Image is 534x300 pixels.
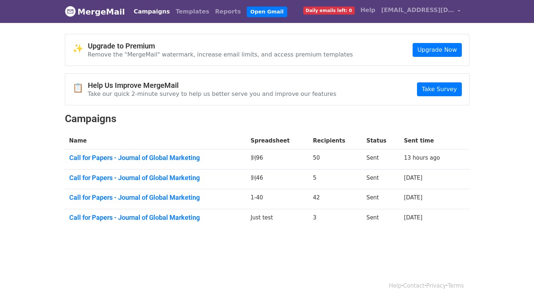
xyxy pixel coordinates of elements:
[404,214,422,221] a: [DATE]
[362,149,399,170] td: Sent
[309,189,362,209] td: 42
[309,132,362,149] th: Recipients
[88,90,336,98] p: Take our quick 2-minute survey to help us better serve you and improve our features
[403,283,424,289] a: Contact
[362,132,399,149] th: Status
[88,42,353,50] h4: Upgrade to Premium
[413,43,461,57] a: Upgrade Now
[88,81,336,90] h4: Help Us Improve MergeMail
[362,169,399,189] td: Sent
[131,4,173,19] a: Campaigns
[448,283,464,289] a: Terms
[69,174,242,182] a: Call for Papers - Journal of Global Marketing
[417,82,461,96] a: Take Survey
[73,43,88,54] span: ✨
[69,154,242,162] a: Call for Papers - Journal of Global Marketing
[246,132,309,149] th: Spreadsheet
[426,283,446,289] a: Privacy
[389,283,401,289] a: Help
[246,149,309,170] td: 到96
[309,149,362,170] td: 50
[65,132,246,149] th: Name
[88,51,353,58] p: Remove the "MergeMail" watermark, increase email limits, and access premium templates
[65,6,76,17] img: MergeMail logo
[362,189,399,209] td: Sent
[246,169,309,189] td: 到46
[381,6,454,15] span: [EMAIL_ADDRESS][DOMAIN_NAME]
[212,4,244,19] a: Reports
[69,214,242,222] a: Call for Papers - Journal of Global Marketing
[404,155,440,161] a: 13 hours ago
[247,7,287,17] a: Open Gmail
[378,3,464,20] a: [EMAIL_ADDRESS][DOMAIN_NAME]
[404,194,422,201] a: [DATE]
[73,83,88,93] span: 📋
[69,194,242,202] a: Call for Papers - Journal of Global Marketing
[65,4,125,19] a: MergeMail
[303,7,355,15] span: Daily emails left: 0
[309,169,362,189] td: 5
[300,3,358,17] a: Daily emails left: 0
[404,175,422,181] a: [DATE]
[399,132,458,149] th: Sent time
[246,189,309,209] td: 1-40
[173,4,212,19] a: Templates
[358,3,378,17] a: Help
[246,209,309,229] td: Just test
[362,209,399,229] td: Sent
[65,113,469,125] h2: Campaigns
[309,209,362,229] td: 3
